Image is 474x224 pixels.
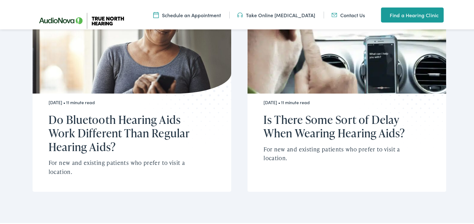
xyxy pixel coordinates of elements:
[381,6,444,21] a: Find a Hearing Clinic
[263,144,422,162] p: For new and existing patients who prefer to visit a location.
[247,3,446,191] a: [DATE] • 11 minute read Is There Some Sort of Delay When Wearing Hearing Aids? For new and existi...
[237,10,315,17] a: Take Online [MEDICAL_DATA]
[153,10,159,17] img: Icon symbolizing a calendar in color code ffb348
[263,99,422,104] div: [DATE] • 11 minute read
[381,10,387,18] img: utility icon
[33,3,231,191] a: [DATE] • 11 minute read Do Bluetooth Hearing Aids Work Different Than Regular Hearing Aids? For n...
[49,99,207,104] div: [DATE] • 11 minute read
[49,157,207,175] p: For new and existing patients who prefer to visit a location.
[263,112,422,139] h2: Is There Some Sort of Delay When Wearing Hearing Aids?
[331,10,337,17] img: Mail icon in color code ffb348, used for communication purposes
[153,10,221,17] a: Schedule an Appointment
[49,112,207,152] h2: Do Bluetooth Hearing Aids Work Different Than Regular Hearing Aids?
[331,10,365,17] a: Contact Us
[237,10,243,17] img: Headphones icon in color code ffb348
